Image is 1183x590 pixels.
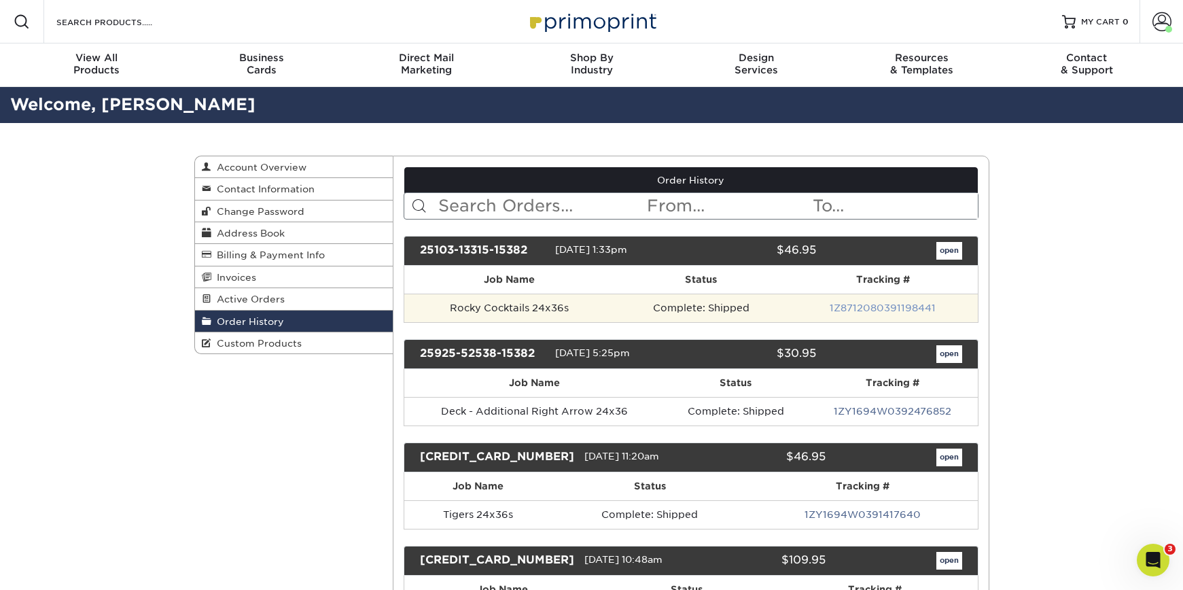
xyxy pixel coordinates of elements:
a: BusinessCards [179,44,344,87]
a: View AllProducts [14,44,179,87]
a: Billing & Payment Info [195,244,393,266]
span: [DATE] 1:33pm [555,244,627,255]
th: Status [552,472,747,500]
div: Cards [179,52,344,76]
span: Business [179,52,344,64]
div: [CREDIT_CARD_NUMBER] [410,449,584,466]
a: Shop ByIndustry [509,44,674,87]
a: open [936,242,962,260]
iframe: Intercom live chat [1137,544,1169,576]
input: SEARCH PRODUCTS..... [55,14,188,30]
span: Active Orders [211,294,285,305]
a: Account Overview [195,156,393,178]
a: 1ZY1694W0392476852 [834,406,951,417]
a: open [936,449,962,466]
span: [DATE] 11:20am [584,451,659,462]
div: Marketing [344,52,509,76]
input: To... [811,193,977,219]
th: Tracking # [747,472,977,500]
th: Job Name [404,369,665,397]
span: Account Overview [211,162,306,173]
img: Primoprint [524,7,660,36]
span: Shop By [509,52,674,64]
span: Custom Products [211,338,302,349]
div: 25925-52538-15382 [410,345,555,363]
span: Direct Mail [344,52,509,64]
a: Resources& Templates [839,44,1004,87]
a: Order History [404,167,978,193]
div: & Support [1004,52,1169,76]
span: 3 [1165,544,1176,555]
td: Rocky Cocktails 24x36s [404,294,614,322]
td: Complete: Shipped [614,294,788,322]
div: $46.95 [700,449,836,466]
div: Products [14,52,179,76]
span: Contact [1004,52,1169,64]
th: Status [614,266,788,294]
th: Job Name [404,472,552,500]
div: 25103-13315-15382 [410,242,555,260]
span: Order History [211,316,284,327]
a: open [936,345,962,363]
div: $30.95 [681,345,826,363]
span: Billing & Payment Info [211,249,325,260]
span: View All [14,52,179,64]
div: & Templates [839,52,1004,76]
a: Invoices [195,266,393,288]
div: $46.95 [681,242,826,260]
div: $109.95 [700,552,836,570]
a: Custom Products [195,332,393,353]
span: Design [674,52,839,64]
a: Contact& Support [1004,44,1169,87]
span: Address Book [211,228,285,239]
a: Contact Information [195,178,393,200]
th: Tracking # [788,266,978,294]
input: Search Orders... [437,193,646,219]
a: Active Orders [195,288,393,310]
a: Change Password [195,201,393,222]
div: [CREDIT_CARD_NUMBER] [410,552,584,570]
a: DesignServices [674,44,839,87]
span: Invoices [211,272,256,283]
td: Complete: Shipped [552,500,747,529]
td: Deck - Additional Right Arrow 24x36 [404,397,665,426]
span: MY CART [1081,16,1120,28]
th: Job Name [404,266,614,294]
span: 0 [1123,17,1129,27]
td: Complete: Shipped [665,397,807,426]
a: open [936,552,962,570]
th: Tracking # [807,369,977,397]
a: 1Z8712080391198441 [830,302,936,313]
span: Change Password [211,206,304,217]
div: Services [674,52,839,76]
a: Direct MailMarketing [344,44,509,87]
span: Contact Information [211,184,315,194]
div: Industry [509,52,674,76]
th: Status [665,369,807,397]
td: Tigers 24x36s [404,500,552,529]
input: From... [646,193,811,219]
a: Order History [195,311,393,332]
span: Resources [839,52,1004,64]
a: Address Book [195,222,393,244]
span: [DATE] 5:25pm [555,347,630,358]
a: 1ZY1694W0391417640 [805,509,921,520]
span: [DATE] 10:48am [584,554,663,565]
